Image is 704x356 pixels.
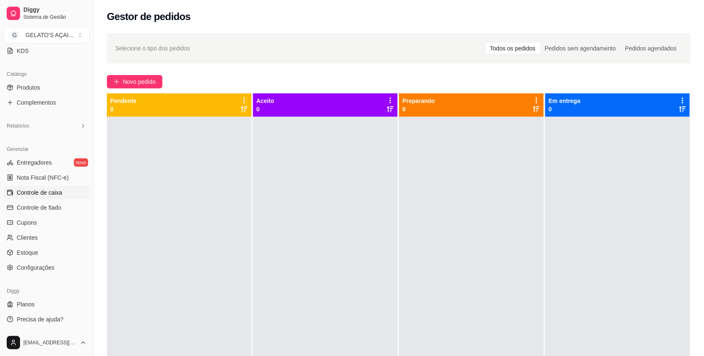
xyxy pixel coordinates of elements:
p: 0 [549,105,580,113]
h2: Gestor de pedidos [107,10,191,23]
p: Em entrega [549,97,580,105]
span: Nota Fiscal (NFC-e) [17,173,68,182]
div: Pedidos agendados [620,43,681,54]
span: Precisa de ajuda? [17,315,63,323]
a: Clientes [3,231,90,244]
a: Nota Fiscal (NFC-e) [3,171,90,184]
span: Diggy [23,6,86,14]
span: Entregadores [17,158,52,167]
span: Controle de caixa [17,188,62,197]
p: 0 [256,105,274,113]
span: plus [114,79,119,85]
a: Precisa de ajuda? [3,313,90,326]
div: Pedidos sem agendamento [540,43,620,54]
span: Sistema de Gestão [23,14,86,20]
a: Controle de caixa [3,186,90,199]
a: Produtos [3,81,90,94]
a: Estoque [3,246,90,259]
button: Novo pedido [107,75,162,88]
p: Preparando [403,97,435,105]
span: [EMAIL_ADDRESS][DOMAIN_NAME] [23,339,76,346]
a: KDS [3,44,90,58]
span: KDS [17,47,29,55]
a: Planos [3,298,90,311]
span: Selecione o tipo dos pedidos [115,44,190,53]
a: Entregadoresnovo [3,156,90,169]
a: Cupons [3,216,90,229]
div: Catálogo [3,68,90,81]
span: Planos [17,300,35,308]
span: Relatórios [7,123,29,129]
span: Configurações [17,263,54,272]
div: Gerenciar [3,143,90,156]
div: GELATO'S AÇAI ... [25,31,73,39]
p: Pendente [110,97,137,105]
a: Complementos [3,96,90,109]
button: [EMAIL_ADDRESS][DOMAIN_NAME] [3,333,90,353]
span: Complementos [17,98,56,107]
span: Novo pedido [123,77,156,86]
span: Estoque [17,248,38,257]
a: DiggySistema de Gestão [3,3,90,23]
button: Select a team [3,27,90,43]
div: Diggy [3,284,90,298]
p: 0 [403,105,435,113]
span: Clientes [17,233,38,242]
span: Controle de fiado [17,203,61,212]
a: Controle de fiado [3,201,90,214]
p: 0 [110,105,137,113]
div: Todos os pedidos [486,43,540,54]
span: G [10,31,19,39]
p: Aceito [256,97,274,105]
span: Produtos [17,83,40,92]
span: Cupons [17,218,37,227]
a: Configurações [3,261,90,274]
